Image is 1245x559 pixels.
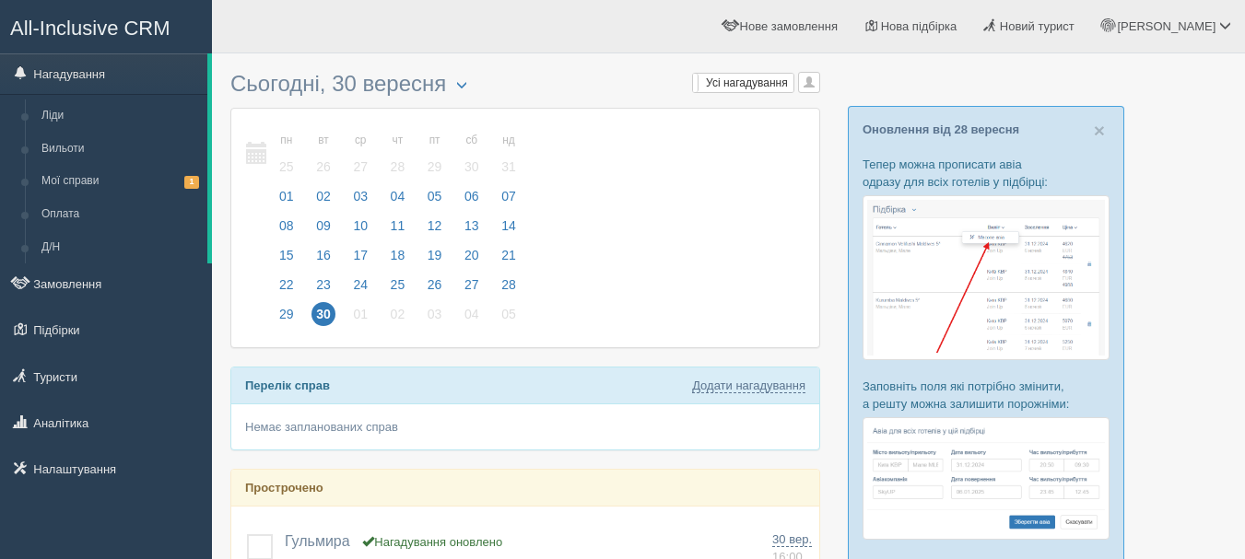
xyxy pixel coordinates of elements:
[460,184,484,208] span: 06
[184,176,199,188] span: 1
[285,533,350,549] span: Гульмира
[497,184,521,208] span: 07
[454,215,489,245] a: 13
[10,17,170,40] span: All-Inclusive CRM
[423,243,447,267] span: 19
[381,215,416,245] a: 11
[381,122,416,186] a: чт 28
[1094,120,1105,141] span: ×
[1000,19,1075,33] span: Новий турист
[386,133,410,148] small: чт
[245,481,323,495] b: Прострочено
[386,243,410,267] span: 18
[863,417,1110,540] img: %D0%BF%D1%96%D0%B4%D0%B1%D1%96%D1%80%D0%BA%D0%B0-%D0%B0%D0%B2%D1%96%D0%B0-2-%D1%81%D1%80%D0%BC-%D...
[306,245,341,274] a: 16
[460,133,484,148] small: сб
[348,243,372,267] span: 17
[348,273,372,297] span: 24
[348,155,372,179] span: 27
[231,404,819,449] div: Немає запланованих справ
[381,274,416,304] a: 25
[417,215,452,245] a: 12
[460,243,484,267] span: 20
[454,186,489,215] a: 06
[417,245,452,274] a: 19
[863,378,1110,413] p: Заповніть поля які потрібно змінити, а решту можна залишити порожніми:
[417,274,452,304] a: 26
[386,214,410,238] span: 11
[306,186,341,215] a: 02
[343,215,378,245] a: 10
[381,304,416,333] a: 02
[275,302,299,326] span: 29
[386,155,410,179] span: 28
[491,245,522,274] a: 21
[863,195,1110,360] img: %D0%BF%D1%96%D0%B4%D0%B1%D1%96%D1%80%D0%BA%D0%B0-%D0%B0%D0%B2%D1%96%D0%B0-1-%D1%81%D1%80%D0%BC-%D...
[497,133,521,148] small: нд
[306,215,341,245] a: 09
[269,122,304,186] a: пн 25
[306,304,341,333] a: 30
[454,304,489,333] a: 04
[460,273,484,297] span: 27
[881,19,957,33] span: Нова підбірка
[423,302,447,326] span: 03
[230,72,820,99] h3: Сьогодні, 30 вересня
[423,155,447,179] span: 29
[269,215,304,245] a: 08
[275,273,299,297] span: 22
[386,184,410,208] span: 04
[417,304,452,333] a: 03
[275,214,299,238] span: 08
[491,215,522,245] a: 14
[740,19,838,33] span: Нове замовлення
[343,274,378,304] a: 24
[343,186,378,215] a: 03
[269,245,304,274] a: 15
[306,274,341,304] a: 23
[33,99,207,133] a: Ліди
[863,156,1110,191] p: Тепер можна прописати авіа одразу для всіх готелів у підбірці:
[275,243,299,267] span: 15
[497,273,521,297] span: 28
[311,243,335,267] span: 16
[311,184,335,208] span: 02
[311,302,335,326] span: 30
[362,535,502,549] span: Нагадування оновлено
[423,133,447,148] small: пт
[491,122,522,186] a: нд 31
[692,378,805,393] a: Додати нагадування
[423,273,447,297] span: 26
[245,378,330,392] b: Перелік справ
[348,184,372,208] span: 03
[343,245,378,274] a: 17
[1117,19,1216,33] span: [PERSON_NAME]
[343,304,378,333] a: 01
[311,155,335,179] span: 26
[417,122,452,186] a: пт 29
[33,198,207,231] a: Оплата
[1094,121,1105,140] button: Close
[381,245,416,274] a: 18
[491,274,522,304] a: 28
[863,122,1019,136] a: Оновлення від 28 вересня
[454,122,489,186] a: сб 30
[460,302,484,326] span: 04
[269,274,304,304] a: 22
[491,304,522,333] a: 05
[1,1,211,52] a: All-Inclusive CRM
[311,214,335,238] span: 09
[33,133,207,166] a: Вильоти
[348,302,372,326] span: 01
[343,122,378,186] a: ср 27
[348,214,372,238] span: 10
[275,133,299,148] small: пн
[311,133,335,148] small: вт
[275,155,299,179] span: 25
[423,184,447,208] span: 05
[33,165,207,198] a: Мої справи1
[460,155,484,179] span: 30
[381,186,416,215] a: 04
[386,273,410,297] span: 25
[306,122,341,186] a: вт 26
